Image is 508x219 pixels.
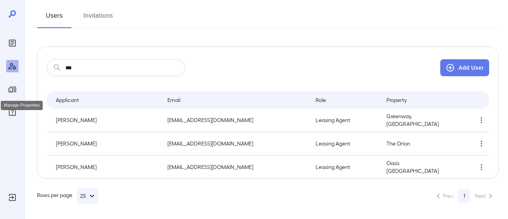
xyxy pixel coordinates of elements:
button: page 1 [458,190,470,202]
div: Manage Users [6,60,18,72]
p: [PERSON_NAME] [56,140,155,147]
div: Reports [6,37,18,49]
p: [EMAIL_ADDRESS][DOMAIN_NAME] [167,163,303,171]
p: Greenway, [GEOGRAPHIC_DATA] [386,112,451,128]
p: Leasing Agent [316,116,374,124]
p: Leasing Agent [316,163,374,171]
p: [PERSON_NAME] [56,116,155,124]
th: Role [309,92,380,109]
div: FAQ [6,106,18,119]
th: Email [161,92,309,109]
p: Leasing Agent [316,140,374,147]
div: Manage Properties [6,83,18,95]
div: Rows per page [37,188,98,204]
button: Invitations [81,10,115,28]
th: Property [380,92,457,109]
p: [PERSON_NAME] [56,163,155,171]
p: [EMAIL_ADDRESS][DOMAIN_NAME] [167,140,303,147]
div: Log Out [6,191,18,204]
nav: pagination navigation [430,190,499,202]
button: Add User [440,59,489,76]
button: Users [37,10,72,28]
p: [EMAIL_ADDRESS][DOMAIN_NAME] [167,116,303,124]
p: Oasis [GEOGRAPHIC_DATA] [386,159,451,175]
th: Applicant [47,92,161,109]
table: simple table [47,92,489,179]
div: Manage Properties [1,101,43,110]
p: The Orion [386,140,451,147]
button: 25 [77,188,98,204]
